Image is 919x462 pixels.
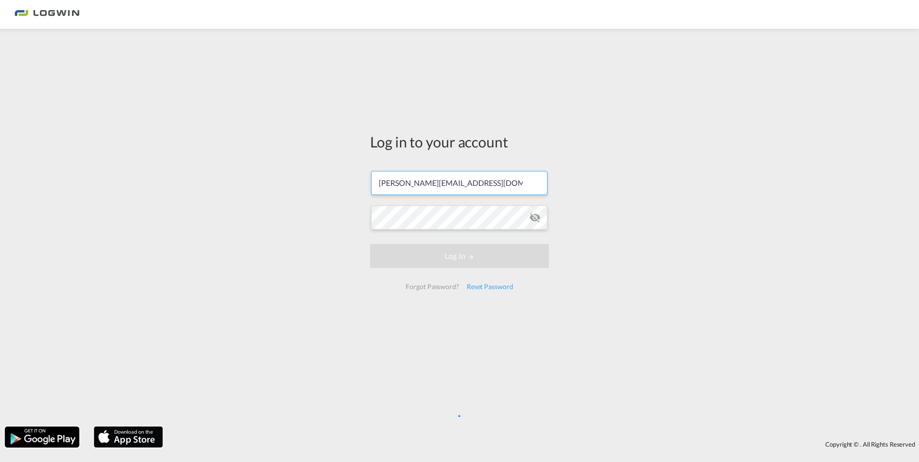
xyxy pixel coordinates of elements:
[463,278,517,295] div: Reset Password
[370,132,549,152] div: Log in to your account
[14,4,79,25] img: 2761ae10d95411efa20a1f5e0282d2d7.png
[529,212,541,223] md-icon: icon-eye-off
[371,171,547,195] input: Enter email/phone number
[4,426,80,449] img: google.png
[93,426,164,449] img: apple.png
[402,278,462,295] div: Forgot Password?
[168,436,919,452] div: Copyright © . All Rights Reserved
[370,244,549,268] button: LOGIN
